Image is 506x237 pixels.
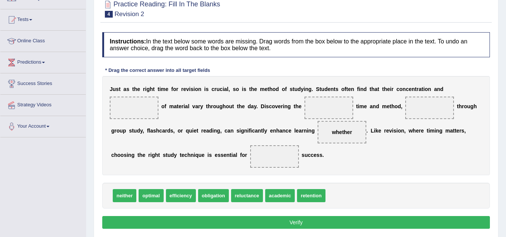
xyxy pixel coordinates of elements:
[236,86,239,92] b: o
[206,103,208,109] b: t
[389,128,392,134] b: v
[219,103,223,109] b: g
[366,128,368,134] b: .
[132,86,134,92] b: t
[427,128,428,134] b: t
[212,86,215,92] b: c
[211,103,213,109] b: r
[176,86,178,92] b: r
[251,128,252,134] b: i
[244,128,248,134] b: n
[421,86,423,92] b: t
[428,86,431,92] b: n
[359,103,364,109] b: m
[111,128,115,134] b: g
[165,128,167,134] b: r
[273,128,276,134] b: n
[399,86,403,92] b: o
[428,128,430,134] b: i
[416,128,419,134] b: e
[236,128,239,134] b: s
[461,128,464,134] b: s
[128,152,131,158] b: n
[436,128,439,134] b: n
[0,95,86,113] a: Strategy Videos
[470,103,474,109] b: g
[261,103,264,109] b: D
[249,128,251,134] b: f
[298,86,301,92] b: d
[360,86,364,92] b: n
[307,128,308,134] b: i
[434,86,437,92] b: a
[391,103,395,109] b: h
[370,86,372,92] b: t
[227,128,230,134] b: a
[394,103,398,109] b: o
[375,86,378,92] b: a
[421,128,424,134] b: e
[459,128,461,134] b: r
[191,86,194,92] b: s
[166,86,169,92] b: e
[351,86,354,92] b: n
[214,128,217,134] b: n
[227,86,228,92] b: l
[119,86,121,92] b: t
[302,128,303,134] b: r
[116,86,119,92] b: s
[282,86,285,92] b: o
[250,145,299,168] span: Drop target
[370,103,373,109] b: a
[201,128,203,134] b: r
[425,86,428,92] b: o
[363,86,367,92] b: d
[462,103,464,109] b: r
[189,86,191,92] b: i
[382,103,387,109] b: m
[393,128,396,134] b: s
[293,86,294,92] b: t
[455,128,457,134] b: t
[382,86,384,92] b: t
[226,103,229,109] b: o
[371,86,375,92] b: h
[127,152,128,158] b: i
[126,86,129,92] b: s
[254,86,257,92] b: e
[285,128,288,134] b: c
[161,86,165,92] b: m
[134,86,137,92] b: h
[288,128,291,134] b: e
[198,103,200,109] b: r
[384,128,386,134] b: r
[405,97,454,119] span: Drop target
[195,103,198,109] b: a
[200,103,203,109] b: y
[275,103,278,109] b: v
[179,103,182,109] b: e
[102,216,490,229] button: Verify
[459,103,462,109] b: h
[110,38,146,45] b: Instructions:
[116,128,120,134] b: o
[378,128,381,134] b: e
[263,128,264,134] b: l
[206,86,209,92] b: s
[299,103,302,109] b: e
[159,128,162,134] b: c
[396,86,399,92] b: c
[356,103,358,109] b: t
[258,128,261,134] b: n
[404,128,406,134] b: ,
[279,128,282,134] b: a
[457,103,459,109] b: t
[143,128,144,134] b: ,
[301,86,304,92] b: y
[453,128,455,134] b: t
[173,128,175,134] b: ,
[124,86,127,92] b: a
[284,103,288,109] b: n
[212,128,214,134] b: i
[137,128,140,134] b: d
